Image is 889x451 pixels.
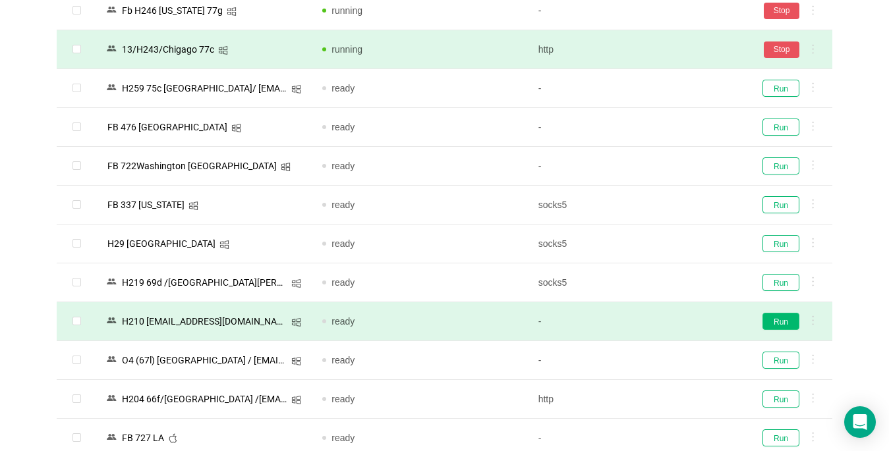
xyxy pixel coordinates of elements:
span: ready [331,355,355,365]
span: running [331,44,362,55]
button: Run [762,274,799,291]
td: - [528,302,743,341]
td: http [528,380,743,419]
span: ready [331,433,355,443]
i: icon: windows [281,162,291,172]
i: icon: apple [168,433,178,443]
div: Н204 66f/[GEOGRAPHIC_DATA] /[EMAIL_ADDRESS][DOMAIN_NAME] [118,390,291,408]
span: ready [331,394,355,404]
div: Н219 69d /[GEOGRAPHIC_DATA][PERSON_NAME]/ [EMAIL_ADDRESS][DOMAIN_NAME] [118,274,291,291]
i: icon: windows [218,45,228,55]
button: Run [762,235,799,252]
i: icon: windows [291,84,301,94]
span: ready [331,238,355,249]
div: FB 727 LA [118,429,168,446]
button: Run [762,157,799,174]
span: ready [331,161,355,171]
td: - [528,69,743,108]
div: Fb Н246 [US_STATE] 77g [118,2,227,19]
button: Run [762,119,799,136]
div: FB 476 [GEOGRAPHIC_DATA] [103,119,231,136]
span: ready [331,122,355,132]
span: ready [331,277,355,288]
i: icon: windows [227,7,237,16]
div: FB 722Washington [GEOGRAPHIC_DATA] [103,157,281,174]
td: - [528,341,743,380]
div: H29 [GEOGRAPHIC_DATA] [103,235,219,252]
button: Stop [764,3,799,19]
button: Run [762,313,799,330]
td: socks5 [528,225,743,263]
i: icon: windows [219,240,229,250]
button: Run [762,429,799,446]
div: O4 (67l) [GEOGRAPHIC_DATA] / [EMAIL_ADDRESS][DOMAIN_NAME] [118,352,291,369]
span: ready [331,316,355,327]
div: FB 337 [US_STATE] [103,196,188,213]
i: icon: windows [188,201,198,211]
div: Н210 [EMAIL_ADDRESS][DOMAIN_NAME] [118,313,291,330]
i: icon: windows [291,317,301,327]
button: Stop [764,41,799,58]
span: ready [331,83,355,93]
td: socks5 [528,186,743,225]
button: Run [762,80,799,97]
button: Run [762,196,799,213]
button: Run [762,352,799,369]
div: 13/Н243/Chigago 77c [118,41,218,58]
i: icon: windows [291,395,301,405]
i: icon: windows [231,123,241,133]
td: - [528,108,743,147]
i: icon: windows [291,279,301,288]
div: Н259 75c [GEOGRAPHIC_DATA]/ [EMAIL_ADDRESS][DOMAIN_NAME] [118,80,291,97]
div: Open Intercom Messenger [844,406,876,438]
td: - [528,147,743,186]
span: running [331,5,362,16]
i: icon: windows [291,356,301,366]
button: Run [762,390,799,408]
td: http [528,30,743,69]
td: socks5 [528,263,743,302]
span: ready [331,199,355,210]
